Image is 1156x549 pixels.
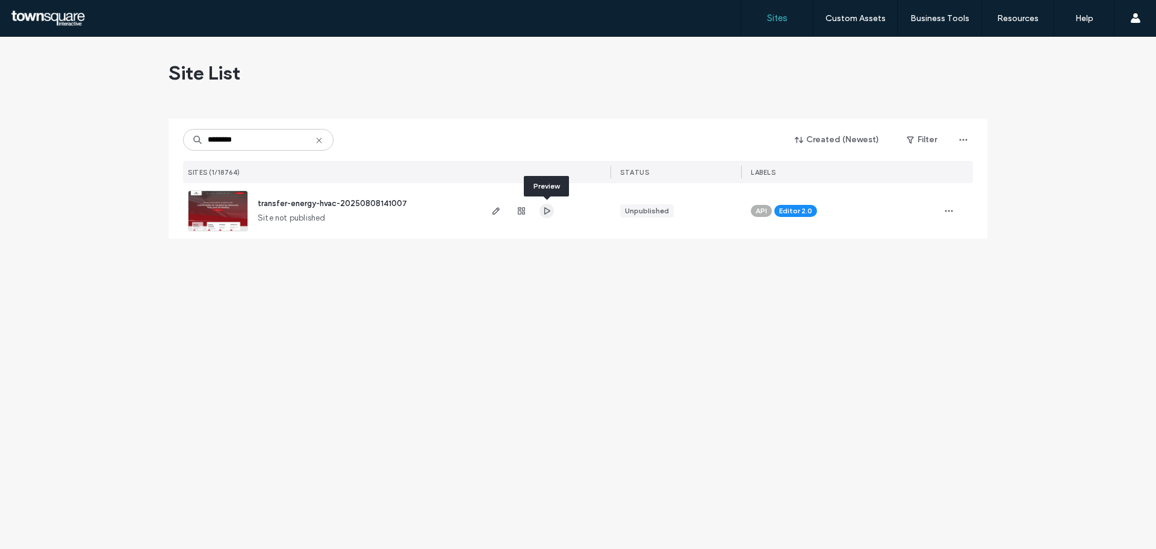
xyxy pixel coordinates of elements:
[895,130,949,149] button: Filter
[785,130,890,149] button: Created (Newest)
[779,205,812,216] span: Editor 2.0
[169,61,240,85] span: Site List
[625,205,669,216] div: Unpublished
[997,13,1039,24] label: Resources
[767,13,788,24] label: Sites
[258,199,407,208] a: transfer-energy-hvac-20250808141007
[620,168,649,177] span: STATUS
[910,13,969,24] label: Business Tools
[27,8,52,19] span: Help
[825,13,886,24] label: Custom Assets
[524,176,569,196] div: Preview
[751,168,775,177] span: LABELS
[188,168,240,177] span: SITES (1/18764)
[258,212,326,224] span: Site not published
[756,205,767,216] span: API
[1075,13,1093,24] label: Help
